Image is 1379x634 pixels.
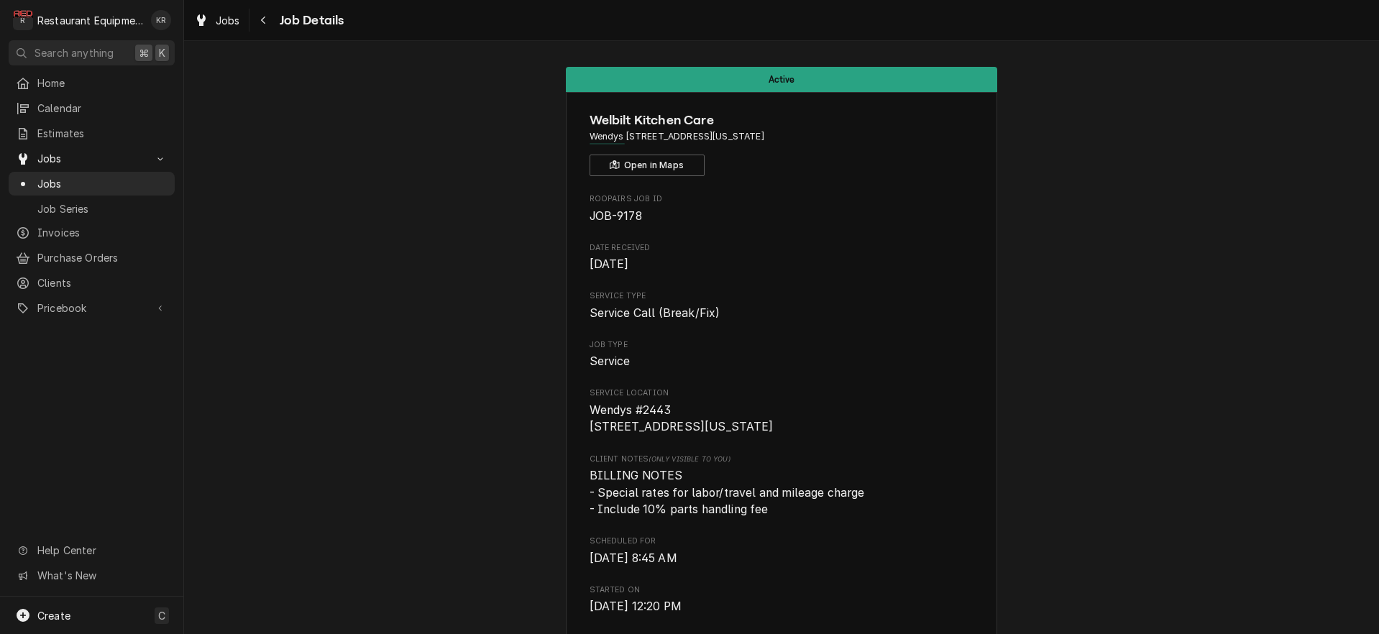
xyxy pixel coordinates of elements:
a: Clients [9,271,175,295]
span: K [159,45,165,60]
span: Jobs [37,151,146,166]
span: What's New [37,568,166,583]
span: Help Center [37,543,166,558]
div: Service Type [590,290,974,321]
span: Home [37,75,168,91]
a: Calendar [9,96,175,120]
div: R [13,10,33,30]
span: Service Type [590,290,974,302]
span: (Only Visible to You) [649,455,730,463]
span: Estimates [37,126,168,141]
div: Date Received [590,242,974,273]
a: Invoices [9,221,175,244]
span: Wendys #2443 [STREET_ADDRESS][US_STATE] [590,403,774,434]
span: Service Location [590,402,974,436]
span: Create [37,610,70,622]
div: Client Information [590,111,974,176]
button: Search anything⌘K [9,40,175,65]
span: Pricebook [37,300,146,316]
a: Home [9,71,175,95]
div: Restaurant Equipment Diagnostics [37,13,143,28]
span: Client Notes [590,454,974,465]
span: BILLING NOTES - Special rates for labor/travel and mileage charge - Include 10% parts handling fee [590,469,865,516]
span: Jobs [37,176,168,191]
div: Restaurant Equipment Diagnostics's Avatar [13,10,33,30]
span: Invoices [37,225,168,240]
span: Roopairs Job ID [590,193,974,205]
span: Address [590,130,974,143]
span: Service Type [590,305,974,322]
div: Scheduled For [590,536,974,566]
span: Clients [37,275,168,290]
span: Calendar [37,101,168,116]
a: Go to Help Center [9,538,175,562]
div: Kelli Robinette's Avatar [151,10,171,30]
div: Service Location [590,387,974,436]
span: Date Received [590,242,974,254]
div: Status [566,67,997,92]
span: Started On [590,598,974,615]
span: Started On [590,584,974,596]
span: Purchase Orders [37,250,168,265]
span: [DATE] 12:20 PM [590,599,682,613]
span: [DATE] [590,257,629,271]
a: Go to Pricebook [9,296,175,320]
span: Jobs [216,13,240,28]
span: Scheduled For [590,536,974,547]
span: Date Received [590,256,974,273]
a: Purchase Orders [9,246,175,270]
div: Started On [590,584,974,615]
span: C [158,608,165,623]
span: ⌘ [139,45,149,60]
div: KR [151,10,171,30]
span: Roopairs Job ID [590,208,974,225]
a: Go to What's New [9,564,175,587]
button: Navigate back [252,9,275,32]
a: Go to Jobs [9,147,175,170]
a: Jobs [9,172,175,196]
a: Job Series [9,197,175,221]
span: Scheduled For [590,550,974,567]
span: [object Object] [590,467,974,518]
span: Job Type [590,353,974,370]
span: JOB-9178 [590,209,642,223]
span: Job Type [590,339,974,351]
div: Roopairs Job ID [590,193,974,224]
span: Job Details [275,11,344,30]
span: Active [769,75,795,84]
span: Name [590,111,974,130]
button: Open in Maps [590,155,705,176]
span: Service Location [590,387,974,399]
span: Search anything [35,45,114,60]
span: Service [590,354,631,368]
a: Estimates [9,121,175,145]
span: Service Call (Break/Fix) [590,306,720,320]
span: [DATE] 8:45 AM [590,551,677,565]
span: Job Series [37,201,168,216]
div: Job Type [590,339,974,370]
a: Jobs [188,9,246,32]
div: [object Object] [590,454,974,518]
